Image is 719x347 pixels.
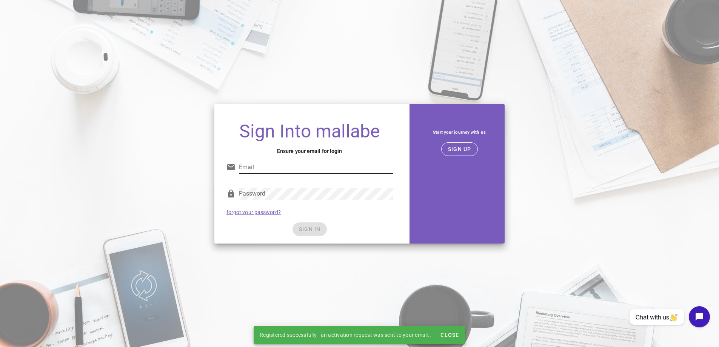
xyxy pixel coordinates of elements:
h4: Ensure your email for login [226,147,393,155]
div: Registered successfully - an activation request was sent to your email.. [254,326,437,344]
h1: Sign Into mallabe [226,122,393,141]
button: Close [437,328,462,342]
h5: Start your journey with us [420,128,499,136]
span: Close [440,332,459,338]
button: SIGN UP [441,142,478,156]
span: SIGN UP [448,146,471,152]
a: forgot your password? [226,209,281,215]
